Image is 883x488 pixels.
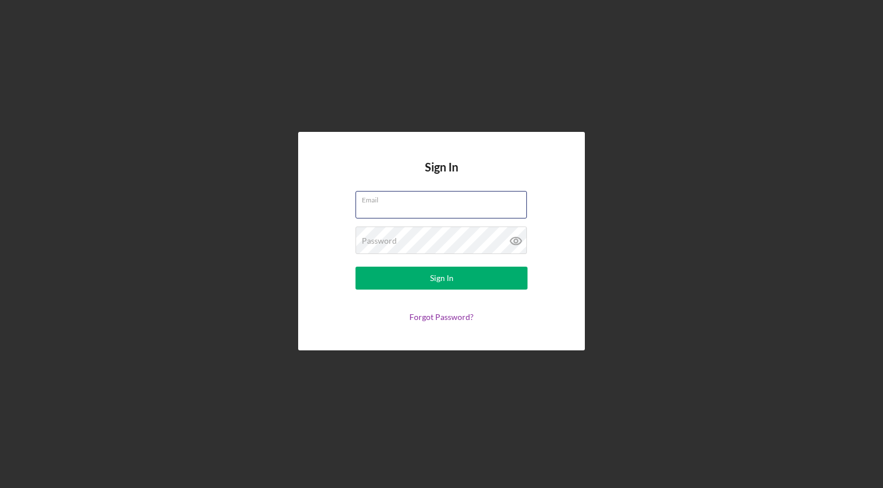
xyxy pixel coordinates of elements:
[362,236,397,245] label: Password
[362,192,527,204] label: Email
[425,161,458,191] h4: Sign In
[355,267,528,290] button: Sign In
[430,267,454,290] div: Sign In
[409,312,474,322] a: Forgot Password?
